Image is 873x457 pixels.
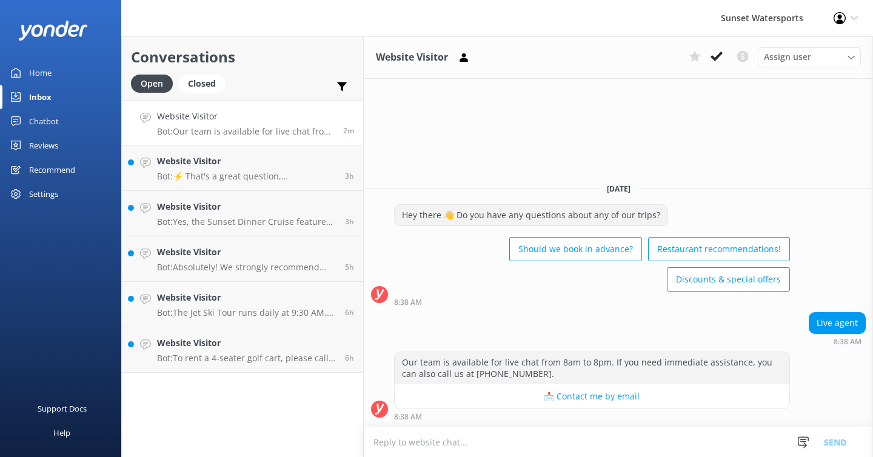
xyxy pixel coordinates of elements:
p: Bot: Absolutely! We strongly recommend booking in advance since our tours tend to sell out, espec... [157,262,336,273]
p: Bot: Our team is available for live chat from 8am to 8pm. If you need immediate assistance, you c... [157,126,334,137]
span: Oct 06 2025 02:20pm (UTC -05:00) America/Cancun [345,307,354,318]
div: Assign User [758,47,861,67]
div: Recommend [29,158,75,182]
h3: Website Visitor [376,50,448,65]
div: Oct 06 2025 08:38pm (UTC -05:00) America/Cancun [809,337,866,345]
div: Oct 06 2025 08:38pm (UTC -05:00) America/Cancun [394,412,790,421]
a: Website VisitorBot:Yes, the Sunset Dinner Cruise features live music, creating a fun and lively a... [122,191,363,236]
span: Oct 06 2025 08:38pm (UTC -05:00) America/Cancun [343,125,354,136]
div: Home [29,61,52,85]
p: Bot: Yes, the Sunset Dinner Cruise features live music, creating a fun and lively atmosphere as y... [157,216,336,227]
div: Inbox [29,85,52,109]
span: Oct 06 2025 01:50pm (UTC -05:00) America/Cancun [345,353,354,363]
div: Our team is available for live chat from 8am to 8pm. If you need immediate assistance, you can al... [395,352,789,384]
h4: Website Visitor [157,155,336,168]
p: Bot: To rent a 4-seater golf cart, please call our office at [PHONE_NUMBER]. Reservations are rec... [157,353,336,364]
a: Closed [179,76,231,90]
div: Chatbot [29,109,59,133]
h4: Website Visitor [157,245,336,259]
strong: 8:38 AM [394,413,422,421]
div: Closed [179,75,225,93]
span: Oct 06 2025 03:14pm (UTC -05:00) America/Cancun [345,262,354,272]
div: Support Docs [38,396,87,421]
h4: Website Visitor [157,336,336,350]
span: Oct 06 2025 04:54pm (UTC -05:00) America/Cancun [345,216,354,227]
strong: 8:38 AM [394,299,422,306]
a: Open [131,76,179,90]
div: Open [131,75,173,93]
p: Bot: ⚡ That's a great question, unfortunately I do not know the answer. I'm going to reach out to... [157,171,336,182]
strong: 8:38 AM [834,338,861,345]
button: Should we book in advance? [509,237,642,261]
button: Discounts & special offers [667,267,790,292]
span: [DATE] [600,184,638,194]
p: Bot: The Jet Ski Tour runs daily at 9:30 AM, 11:30 AM, 1:30 PM, 4:00 PM, and 6:00 PM. Each tour l... [157,307,336,318]
span: Assign user [764,50,811,64]
a: Website VisitorBot:To rent a 4-seater golf cart, please call our office at [PHONE_NUMBER]. Reserv... [122,327,363,373]
h4: Website Visitor [157,110,334,123]
span: Oct 06 2025 05:06pm (UTC -05:00) America/Cancun [345,171,354,181]
h4: Website Visitor [157,200,336,213]
div: Help [53,421,70,445]
div: Reviews [29,133,58,158]
button: Restaurant recommendations! [648,237,790,261]
img: yonder-white-logo.png [18,21,88,41]
h2: Conversations [131,45,354,68]
a: Website VisitorBot:Our team is available for live chat from 8am to 8pm. If you need immediate ass... [122,100,363,145]
div: Live agent [809,313,865,333]
div: Hey there 👋 Do you have any questions about any of our trips? [395,205,667,225]
div: Settings [29,182,58,206]
a: Website VisitorBot:Absolutely! We strongly recommend booking in advance since our tours tend to s... [122,236,363,282]
a: Website VisitorBot:The Jet Ski Tour runs daily at 9:30 AM, 11:30 AM, 1:30 PM, 4:00 PM, and 6:00 P... [122,282,363,327]
h4: Website Visitor [157,291,336,304]
button: 📩 Contact me by email [395,384,789,409]
div: Oct 06 2025 08:38pm (UTC -05:00) America/Cancun [394,298,790,306]
a: Website VisitorBot:⚡ That's a great question, unfortunately I do not know the answer. I'm going t... [122,145,363,191]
